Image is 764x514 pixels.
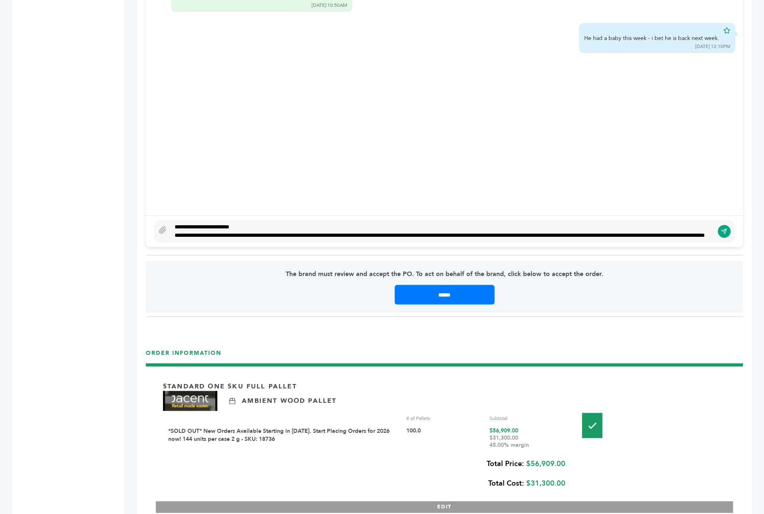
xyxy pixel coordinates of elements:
div: Subtotal [490,415,567,422]
img: Ambient [229,398,235,404]
a: *SOLD OUT* New Orders Available Starting in [DATE]. Start Placing Orders for 2026 now! 144 units ... [168,428,390,443]
div: $56,909.00 $31,300.00 [163,454,565,494]
div: [DATE] 10:50AM [312,2,347,9]
div: # of Pallets [406,415,484,422]
b: Total Cost: [488,479,524,489]
img: Pallet-Icons-01.png [582,413,603,438]
p: Ambient Wood Pallet [242,397,336,406]
div: [DATE] 12:10PM [695,43,730,50]
b: Total Price: [487,459,524,469]
h3: ORDER INFORMATION [146,350,743,364]
div: 100.0 [406,428,484,449]
div: $31,300.00 45.00% margin [490,435,567,449]
p: The brand must review and accept the PO. To act on behalf of the brand, click below to accept the... [170,270,719,279]
p: Standard One Sku Full Pallet [163,382,297,391]
div: $56,909.00 [490,428,567,449]
div: He had a baby this week - i bet he is back next week. [584,34,719,42]
img: Brand Name [163,391,217,411]
button: EDIT [156,502,733,513]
